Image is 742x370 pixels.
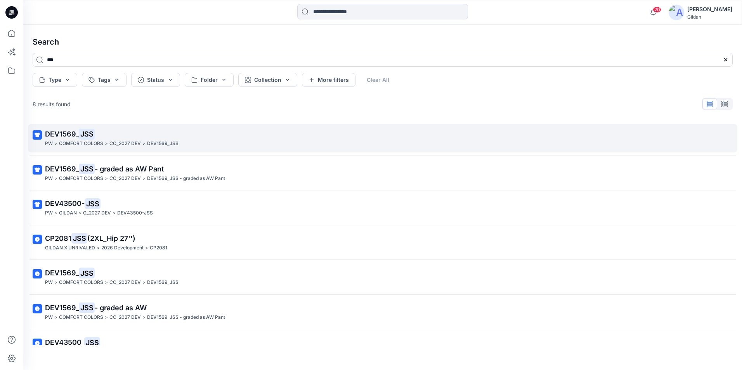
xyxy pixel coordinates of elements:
[142,140,146,148] p: >
[59,175,103,183] p: COMFORT COLORS
[82,73,127,87] button: Tags
[54,175,57,183] p: >
[45,244,95,252] p: GILDAN X UNRIVALED
[687,14,732,20] div: Gildan
[147,140,179,148] p: DEV1569_JSS
[302,73,355,87] button: More filters
[113,209,116,217] p: >
[687,5,732,14] div: [PERSON_NAME]
[109,175,141,183] p: CC_2027 DEV
[85,198,101,209] mark: JSS
[28,194,737,222] a: DEV43500-JSSPW>GILDAN>G_2027 DEV>DEV43500-JSS
[28,332,737,361] a: DEV43500_JSSPersonal Zone>Trash>DEV43500
[95,165,164,173] span: - graded as AW Pant
[28,263,737,291] a: DEV1569_JSSPW>COMFORT COLORS>CC_2027 DEV>DEV1569_JSS
[59,140,103,148] p: COMFORT COLORS
[28,159,737,187] a: DEV1569_JSS- graded as AW PantPW>COMFORT COLORS>CC_2027 DEV>DEV1569_JSS - graded as AW Pant
[79,302,95,313] mark: JSS
[45,140,53,148] p: PW
[109,313,141,322] p: CC_2027 DEV
[59,209,77,217] p: GILDAN
[79,268,95,278] mark: JSS
[54,278,57,287] p: >
[669,5,684,20] img: avatar
[59,278,103,287] p: COMFORT COLORS
[54,313,57,322] p: >
[45,199,85,207] span: DEV43500-
[45,278,53,287] p: PW
[142,278,146,287] p: >
[28,124,737,152] a: DEV1569_JSSPW>COMFORT COLORS>CC_2027 DEV>DEV1569_JSS
[28,298,737,326] a: DEV1569_JSS- graded as AWPW>COMFORT COLORS>CC_2027 DEV>DEV1569_JSS - graded as AW Pant
[26,31,739,53] h4: Search
[45,234,71,242] span: CP2081
[95,304,147,312] span: - graded as AW
[45,165,79,173] span: DEV1569_
[105,313,108,322] p: >
[45,313,53,322] p: PW
[238,73,297,87] button: Collection
[131,73,180,87] button: Status
[45,175,53,183] p: PW
[109,278,141,287] p: CC_2027 DEV
[147,278,179,287] p: DEV1569_JSS
[653,7,661,13] span: 20
[78,209,81,217] p: >
[33,73,77,87] button: Type
[147,175,225,183] p: DEV1569_JSS - graded as AW Pant
[54,209,57,217] p: >
[79,163,95,174] mark: JSS
[71,233,87,244] mark: JSS
[105,140,108,148] p: >
[87,234,135,242] span: (2XL_Hip 27'')
[97,244,100,252] p: >
[185,73,234,87] button: Folder
[83,209,111,217] p: G_2027 DEV
[84,337,100,348] mark: JSS
[105,175,108,183] p: >
[28,228,737,257] a: CP2081JSS(2XL_Hip 27'')GILDAN X UNRIVALED>2026 Development>CP2081
[45,338,84,346] span: DEV43500_
[105,278,108,287] p: >
[150,244,167,252] p: CP2081
[59,313,103,322] p: COMFORT COLORS
[79,128,95,139] mark: JSS
[109,140,141,148] p: CC_2027 DEV
[147,313,225,322] p: DEV1569_JSS - graded as AW Pant
[45,304,79,312] span: DEV1569_
[33,100,71,108] p: 8 results found
[45,269,79,277] span: DEV1569_
[142,313,146,322] p: >
[45,130,79,138] span: DEV1569_
[45,209,53,217] p: PW
[142,175,146,183] p: >
[145,244,148,252] p: >
[54,140,57,148] p: >
[101,244,144,252] p: 2026 Development
[117,209,153,217] p: DEV43500-JSS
